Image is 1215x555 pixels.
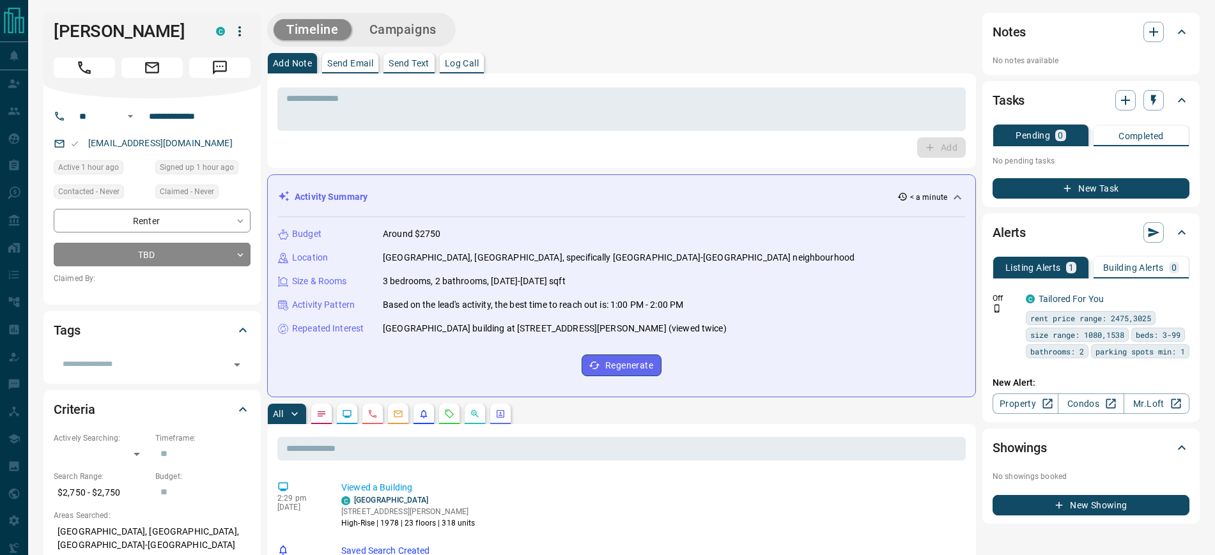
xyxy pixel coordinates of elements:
div: TBD [54,243,251,266]
a: Property [993,393,1058,414]
p: [GEOGRAPHIC_DATA] building at [STREET_ADDRESS][PERSON_NAME] (viewed twice) [383,322,727,335]
p: High-Rise | 1978 | 23 floors | 318 units [341,517,476,529]
p: Actively Searching: [54,432,149,444]
h2: Notes [993,22,1026,42]
h2: Criteria [54,399,95,420]
p: < a minute [910,192,947,203]
p: Budget: [155,471,251,482]
svg: Agent Actions [495,409,506,419]
p: 2:29 pm [277,494,322,503]
a: Tailored For You [1039,294,1104,304]
p: Viewed a Building [341,481,961,494]
span: Signed up 1 hour ago [160,161,234,174]
div: Alerts [993,217,1189,248]
div: Renter [54,209,251,232]
span: size range: 1080,1538 [1030,328,1124,341]
div: Tue Oct 14 2025 [54,160,149,178]
svg: Email Valid [70,139,79,148]
svg: Requests [444,409,454,419]
p: No showings booked [993,471,1189,482]
p: Completed [1118,132,1164,141]
div: Activity Summary< a minute [278,185,965,209]
p: Log Call [445,59,479,68]
p: All [273,409,283,418]
p: Send Email [327,59,373,68]
svg: Opportunities [470,409,480,419]
h2: Alerts [993,222,1026,243]
h1: [PERSON_NAME] [54,21,197,42]
span: bathrooms: 2 [1030,345,1084,358]
div: Showings [993,432,1189,463]
div: Tue Oct 14 2025 [155,160,251,178]
p: Search Range: [54,471,149,482]
p: Pending [1016,131,1050,140]
span: Claimed - Never [160,185,214,198]
p: [DATE] [277,503,322,512]
button: New Showing [993,495,1189,515]
p: 1 [1069,263,1074,272]
button: Campaigns [357,19,449,40]
p: Claimed By: [54,273,251,284]
p: $2,750 - $2,750 [54,482,149,503]
h2: Tags [54,320,80,340]
span: rent price range: 2475,3025 [1030,312,1151,324]
p: [GEOGRAPHIC_DATA], [GEOGRAPHIC_DATA], specifically [GEOGRAPHIC_DATA]-[GEOGRAPHIC_DATA] neighbourhood [383,251,855,264]
button: Timeline [274,19,352,40]
p: Add Note [273,59,312,68]
span: Active 1 hour ago [58,161,119,174]
p: Size & Rooms [292,275,347,288]
div: Notes [993,17,1189,47]
p: 0 [1058,131,1063,140]
span: Email [121,57,183,78]
a: Mr.Loft [1124,393,1189,414]
p: Areas Searched: [54,510,251,521]
svg: Listing Alerts [419,409,429,419]
h2: Showings [993,437,1047,458]
div: condos.ca [1026,294,1035,303]
button: Open [123,109,138,124]
a: [GEOGRAPHIC_DATA] [354,496,428,505]
p: Off [993,293,1018,304]
span: beds: 3-99 [1136,328,1180,341]
p: Location [292,251,328,264]
p: No notes available [993,55,1189,66]
p: Activity Pattern [292,298,355,312]
span: Contacted - Never [58,185,120,198]
button: New Task [993,178,1189,199]
div: condos.ca [216,27,225,36]
p: New Alert: [993,376,1189,390]
p: Listing Alerts [1005,263,1061,272]
svg: Notes [316,409,327,419]
svg: Push Notification Only [993,304,1002,313]
div: Tags [54,315,251,346]
p: Repeated Interest [292,322,364,335]
p: [STREET_ADDRESS][PERSON_NAME] [341,506,476,517]
p: Budget [292,227,321,241]
span: Message [189,57,251,78]
svg: Emails [393,409,403,419]
a: [EMAIL_ADDRESS][DOMAIN_NAME] [88,138,233,148]
p: Based on the lead's activity, the best time to reach out is: 1:00 PM - 2:00 PM [383,298,683,312]
span: Call [54,57,115,78]
h2: Tasks [993,90,1025,110]
a: Condos [1058,393,1124,414]
button: Regenerate [582,354,662,376]
p: Send Text [389,59,430,68]
div: Criteria [54,394,251,425]
svg: Lead Browsing Activity [342,409,352,419]
button: Open [228,356,246,374]
p: Timeframe: [155,432,251,444]
p: 3 bedrooms, 2 bathrooms, [DATE]-[DATE] sqft [383,275,566,288]
svg: Calls [368,409,378,419]
p: 0 [1172,263,1177,272]
p: Activity Summary [295,190,368,204]
p: Around $2750 [383,227,441,241]
div: condos.ca [341,496,350,505]
span: parking spots min: 1 [1095,345,1185,358]
p: Building Alerts [1103,263,1164,272]
p: No pending tasks [993,151,1189,171]
div: Tasks [993,85,1189,116]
